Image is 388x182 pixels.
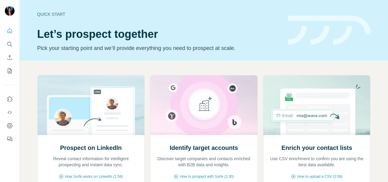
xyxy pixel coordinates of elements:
button: Enrich CSV [5,52,15,63]
img: Enrich your contact lists [263,75,371,135]
h1: Let’s prospect together [37,28,281,40]
p: Use CSV enrichment to confirm you are using the best data available. [269,156,364,168]
button: Feedback [5,134,15,144]
button: Use Surfe API [5,107,15,118]
p: Discover target companies and contacts enriched with B2B data and insights. [156,156,251,168]
h2: Identify target accounts [170,144,238,152]
span: How to upload a CSV (2:59) [297,174,342,179]
img: Identify target accounts [150,75,258,135]
button: Search [5,39,15,50]
button: Dashboard [5,120,15,131]
h2: Prospect on LinkedIn [60,144,122,152]
p: Pick your starting point and we’ll provide everything you need to prospect at scale. [37,44,281,52]
p: Reveal contact information for intelligent prospecting and instant data sync. [44,156,139,168]
img: Prospect on LinkedIn [37,75,145,135]
button: Quick start [5,25,15,36]
button: Use Surfe on LinkedIn [5,94,15,104]
span: How Surfe works on LinkedIn (1:58) [65,174,123,179]
div: Quick start [37,11,281,17]
img: Avatar [5,6,15,16]
img: banner [288,16,371,45]
h2: Enrich your contact lists [281,144,352,152]
span: How to prospect with Surfe (1:30) [180,174,234,179]
button: My lists [5,65,15,76]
